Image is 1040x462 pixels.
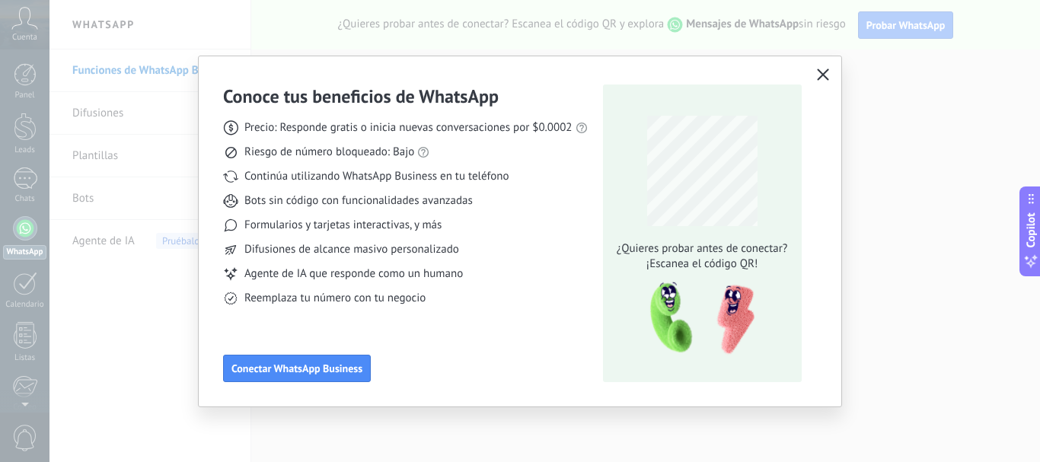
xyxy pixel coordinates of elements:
span: Copilot [1023,212,1038,247]
h3: Conoce tus beneficios de WhatsApp [223,84,499,108]
span: Formularios y tarjetas interactivas, y más [244,218,442,233]
span: Continúa utilizando WhatsApp Business en tu teléfono [244,169,509,184]
span: Bots sin código con funcionalidades avanzadas [244,193,473,209]
span: Precio: Responde gratis o inicia nuevas conversaciones por $0.0002 [244,120,573,135]
span: ¡Escanea el código QR! [612,256,792,272]
span: Agente de IA que responde como un humano [244,266,463,282]
span: Reemplaza tu número con tu negocio [244,291,426,306]
span: ¿Quieres probar antes de conectar? [612,241,792,256]
span: Conectar WhatsApp Business [231,363,362,374]
img: qr-pic-1x.png [637,278,758,359]
span: Difusiones de alcance masivo personalizado [244,242,459,257]
button: Conectar WhatsApp Business [223,355,371,382]
span: Riesgo de número bloqueado: Bajo [244,145,414,160]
